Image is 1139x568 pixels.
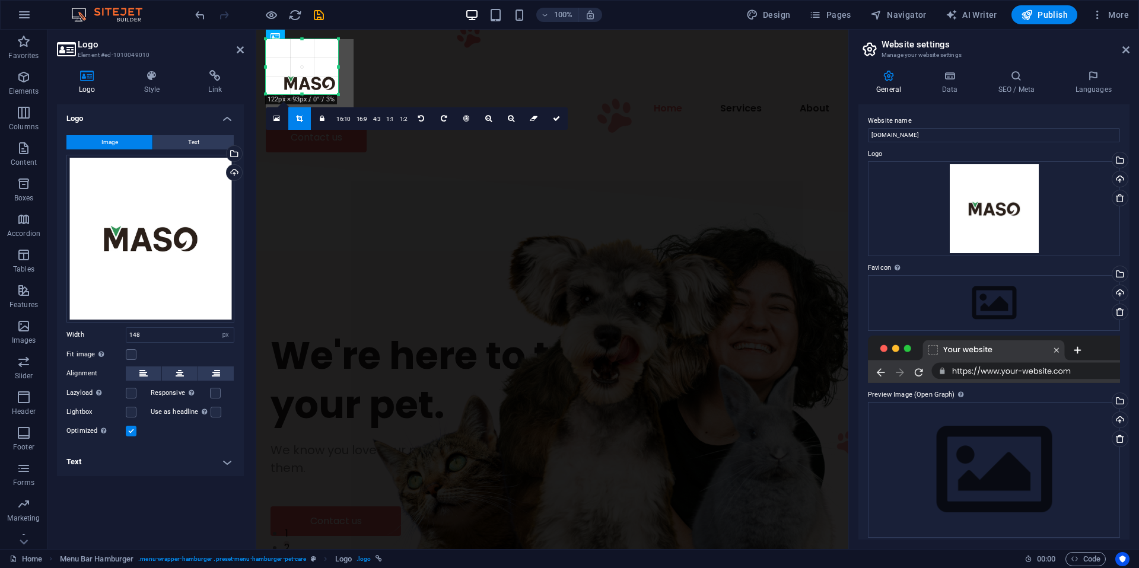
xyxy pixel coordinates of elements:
button: Design [742,5,796,24]
p: Columns [9,122,39,132]
button: Code [1065,552,1106,566]
span: Click to select. Double-click to edit [60,552,134,566]
button: Publish [1011,5,1077,24]
h4: Data [924,70,980,95]
label: Lazyload [66,386,126,400]
h4: Text [57,448,244,476]
a: 16:10 [333,108,354,130]
p: Content [11,158,37,167]
p: Footer [13,442,34,452]
button: Navigator [866,5,931,24]
span: Publish [1021,9,1068,21]
span: Text [188,135,199,149]
button: AI Writer [941,5,1002,24]
p: Features [9,300,38,309]
a: 1:2 [397,108,411,130]
button: 2 [27,511,33,517]
h3: Manage your website settings [882,50,1106,60]
a: Rotate left 90° [410,107,432,130]
span: 00 00 [1037,552,1055,566]
label: Responsive [151,386,210,400]
h4: Logo [57,70,122,95]
nav: breadcrumb [60,552,383,566]
p: Marketing [7,513,40,523]
span: 0 [296,46,310,106]
p: Forms [13,478,34,487]
h2: Website settings [882,39,1130,50]
p: Header [12,407,36,416]
span: . logo [357,552,371,566]
p: Favorites [8,51,39,60]
a: Select files from the file manager, stock photos, or upload file(s) [266,107,288,130]
span: : [1045,554,1047,563]
i: Reload page [288,8,302,22]
div: 1-02-whBCgFhHIBy4apjtOpwgpQ.jpg [868,161,1120,256]
button: More [1087,5,1134,24]
label: Favicon [868,261,1120,275]
label: Preview Image (Open Graph) [868,388,1120,402]
button: undo [193,8,207,22]
label: Width [66,331,126,338]
button: 100% [536,8,578,22]
img: Editor Logo [68,8,157,22]
div: Select files from the file manager, stock photos, or upload file(s) [868,402,1120,538]
p: Tables [13,264,34,274]
span: Navigator [870,9,927,21]
p: Accordion [7,229,40,238]
label: Lightbox [66,405,126,419]
button: 1 [27,497,33,503]
button: Pages [804,5,855,24]
a: Crop mode [288,107,311,130]
button: Click here to leave preview mode and continue editing [264,8,278,22]
a: 1:1 [383,108,397,130]
label: Logo [868,147,1120,161]
div: Select files from the file manager, stock photos, or upload file(s) [868,275,1120,331]
a: Rotate right 90° [432,107,455,130]
div: 1-02-whBCgFhHIBy4apjtOpwgpQ.jpg [66,155,234,323]
a: Confirm [545,107,568,130]
i: Undo: Change image (Ctrl+Z) [193,8,207,22]
p: Slider [15,371,33,381]
button: save [311,8,326,22]
a: Zoom in [478,107,500,130]
div: 122px × 93px / 0° / 3% [265,95,337,104]
a: Center [455,107,478,130]
span: Pages [809,9,851,21]
i: This element is a customizable preset [311,556,316,562]
a: Zoom out [500,107,523,130]
span: Code [1071,552,1100,566]
a: Reset [523,107,545,130]
i: This element is linked [376,556,382,562]
a: 16:9 [354,108,370,130]
label: Use as headline [151,405,211,419]
button: Text [153,135,234,149]
label: Website name [868,114,1120,128]
button: reload [288,8,302,22]
h4: General [858,70,924,95]
h6: 100% [554,8,573,22]
input: Name... [868,128,1120,142]
span: Design [746,9,791,21]
p: Boxes [14,193,34,203]
i: Save (Ctrl+S) [312,8,326,22]
h2: Logo [78,39,244,50]
h4: Languages [1057,70,1130,95]
h4: Style [122,70,187,95]
h6: Session time [1025,552,1056,566]
h3: Element #ed-1010049010 [78,50,220,60]
a: Click to cancel selection. Double-click to open Pages [9,552,42,566]
div: Design (Ctrl+Alt+Y) [742,5,796,24]
a: Keep aspect ratio [311,107,333,130]
span: . menu-wrapper-hamburger .preset-menu-hamburger-pet-care [138,552,306,566]
span: Image [101,135,118,149]
i: On resize automatically adjust zoom level to fit chosen device. [585,9,596,20]
a: 4:3 [370,108,384,130]
h4: SEO / Meta [980,70,1057,95]
span: Click to select. Double-click to edit [335,552,352,566]
label: Optimized [66,424,126,438]
p: Images [12,336,36,345]
label: Alignment [66,366,126,381]
h4: Logo [57,104,244,126]
label: Fit image [66,347,126,362]
button: Image [66,135,152,149]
